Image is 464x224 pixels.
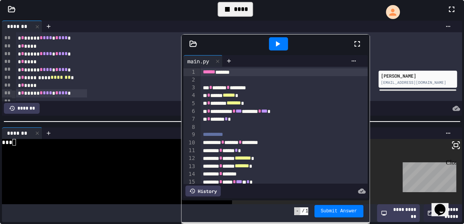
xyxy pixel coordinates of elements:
[183,131,196,139] div: 9
[302,208,305,214] span: /
[183,57,213,65] div: main.py
[183,68,196,76] div: 1
[294,207,300,215] span: -
[183,76,196,84] div: 2
[183,155,196,162] div: 12
[378,3,402,21] div: My Account
[381,72,455,79] div: [PERSON_NAME]
[183,108,196,115] div: 6
[183,147,196,155] div: 11
[183,115,196,123] div: 7
[183,178,196,186] div: 15
[183,123,196,131] div: 8
[183,139,196,147] div: 10
[185,186,221,196] div: History
[431,193,456,216] iframe: chat widget
[183,84,196,92] div: 3
[381,80,455,85] div: [EMAIL_ADDRESS][DOMAIN_NAME]
[3,3,54,49] div: Chat with us now!Close
[321,208,357,214] span: Submit Answer
[399,159,456,192] iframe: chat widget
[314,205,363,217] button: Submit Answer
[305,208,308,214] span: 1
[183,55,223,67] div: main.py
[183,170,196,178] div: 14
[183,163,196,170] div: 13
[183,92,196,99] div: 4
[183,100,196,108] div: 5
